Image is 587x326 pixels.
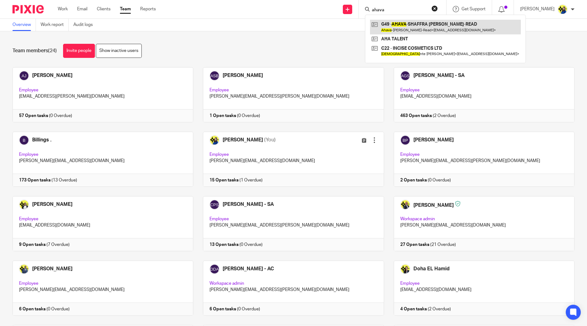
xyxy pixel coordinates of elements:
[461,7,486,11] span: Get Support
[558,4,568,14] img: Bobo-Starbridge%201.jpg
[77,6,87,12] a: Email
[520,6,555,12] p: [PERSON_NAME]
[140,6,156,12] a: Reports
[12,48,57,54] h1: Team members
[12,5,44,13] img: Pixie
[432,5,438,12] button: Clear
[73,19,97,31] a: Audit logs
[97,6,111,12] a: Clients
[120,6,131,12] a: Team
[58,6,68,12] a: Work
[12,19,36,31] a: Overview
[371,8,427,13] input: Search
[41,19,69,31] a: Work report
[96,44,142,58] a: Show inactive users
[63,44,95,58] a: Invite people
[48,48,57,53] span: (24)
